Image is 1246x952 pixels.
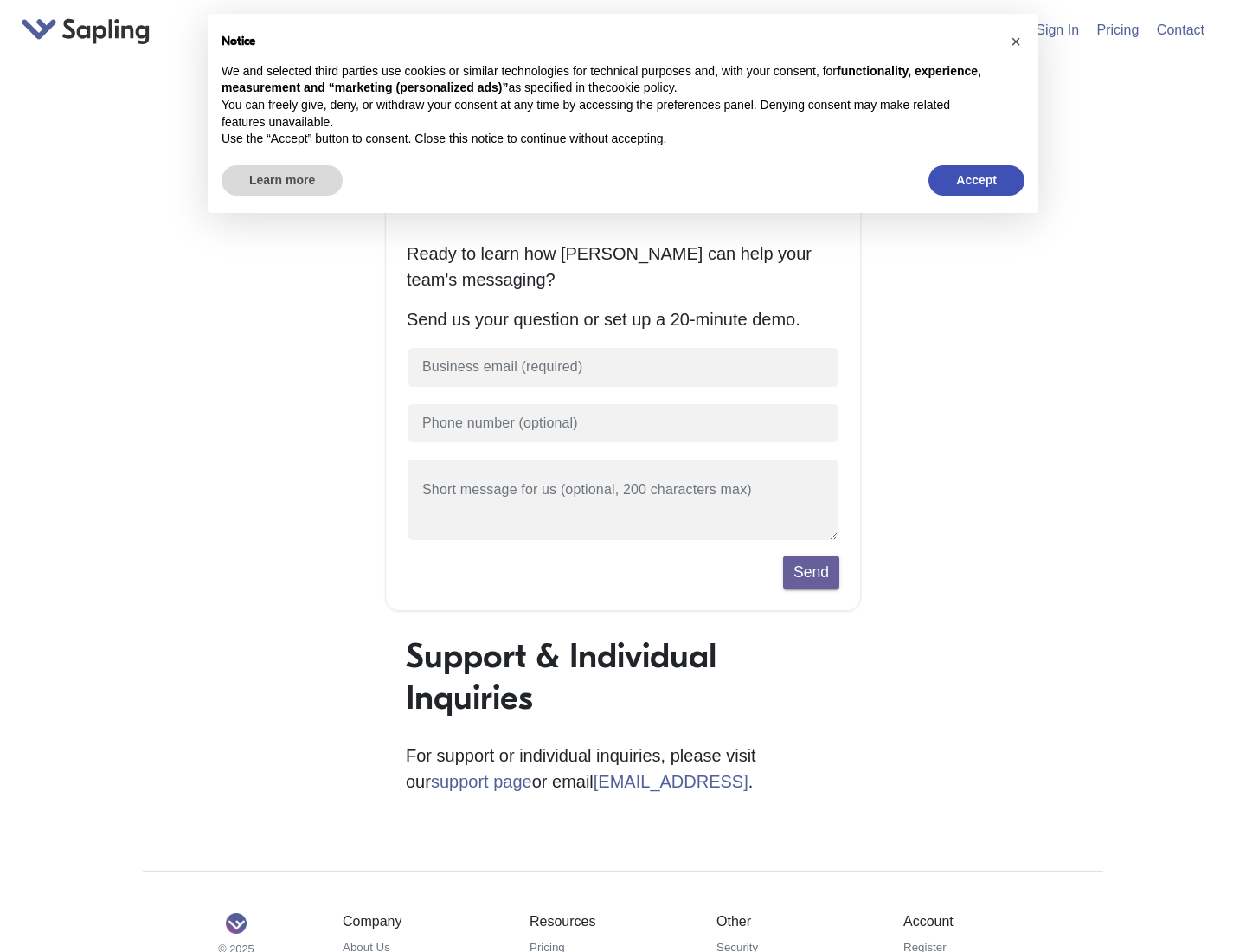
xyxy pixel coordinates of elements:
p: We and selected third parties use cookies or similar technologies for technical purposes and, wit... [222,63,997,97]
h1: Support & Individual Inquiries [406,635,840,718]
p: Send us your question or set up a 20-minute demo. [407,306,839,332]
a: cookie policy [606,80,674,94]
a: support page [431,772,532,791]
p: Ready to learn how [PERSON_NAME] can help your team's messaging? [407,241,839,293]
a: Sign In [1029,16,1086,44]
span: × [1011,32,1021,51]
a: [EMAIL_ADDRESS] [594,772,748,791]
button: Learn more [222,165,343,196]
button: Close this notice [1002,28,1030,55]
img: Sapling Logo [226,913,247,934]
h5: Account [903,913,1064,929]
h5: Other [716,913,877,929]
a: Contact [1150,16,1211,44]
input: Phone number (optional) [407,402,839,445]
p: Use the “Accept” button to consent. Close this notice to continue without accepting. [222,131,997,148]
h5: Company [343,913,504,929]
h5: Resources [530,913,690,929]
input: Business email (required) [407,346,839,389]
a: Pricing [1090,16,1146,44]
p: You can freely give, deny, or withdraw your consent at any time by accessing the preferences pane... [222,97,997,131]
h2: Notice [222,35,997,49]
button: Send [783,556,839,589]
p: For support or individual inquiries, please visit our or email . [406,743,840,794]
button: Accept [928,165,1024,196]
